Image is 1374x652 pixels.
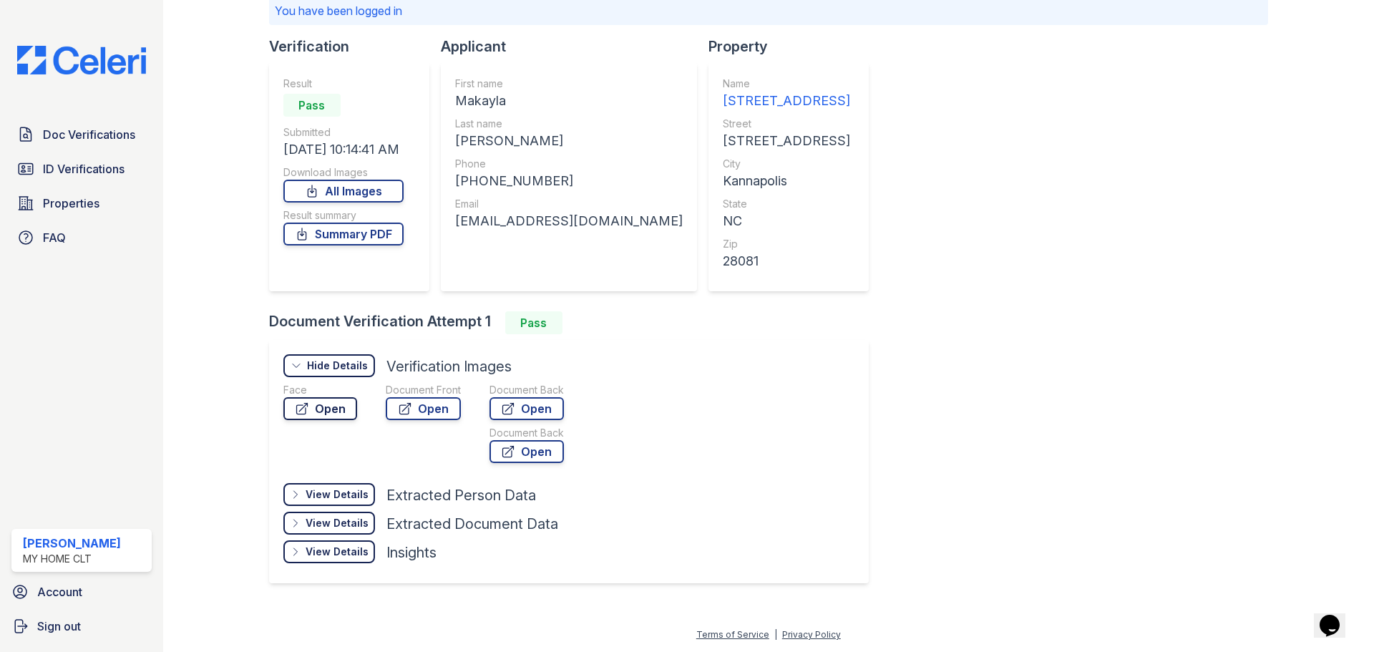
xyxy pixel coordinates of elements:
[37,618,81,635] span: Sign out
[283,223,404,245] a: Summary PDF
[386,485,536,505] div: Extracted Person Data
[455,91,683,111] div: Makayla
[723,91,850,111] div: [STREET_ADDRESS]
[455,197,683,211] div: Email
[283,94,341,117] div: Pass
[723,131,850,151] div: [STREET_ADDRESS]
[283,383,357,397] div: Face
[708,37,880,57] div: Property
[723,171,850,191] div: Kannapolis
[283,125,404,140] div: Submitted
[723,197,850,211] div: State
[269,311,880,334] div: Document Verification Attempt 1
[386,397,461,420] a: Open
[723,251,850,271] div: 28081
[275,2,1262,19] p: You have been logged in
[489,426,564,440] div: Document Back
[283,140,404,160] div: [DATE] 10:14:41 AM
[23,535,121,552] div: [PERSON_NAME]
[283,180,404,203] a: All Images
[723,157,850,171] div: City
[37,583,82,600] span: Account
[455,211,683,231] div: [EMAIL_ADDRESS][DOMAIN_NAME]
[43,160,125,177] span: ID Verifications
[489,440,564,463] a: Open
[723,117,850,131] div: Street
[11,155,152,183] a: ID Verifications
[455,131,683,151] div: [PERSON_NAME]
[386,542,437,563] div: Insights
[306,516,369,530] div: View Details
[782,629,841,640] a: Privacy Policy
[723,211,850,231] div: NC
[306,487,369,502] div: View Details
[723,237,850,251] div: Zip
[6,578,157,606] a: Account
[455,77,683,91] div: First name
[455,171,683,191] div: [PHONE_NUMBER]
[43,126,135,143] span: Doc Verifications
[386,356,512,376] div: Verification Images
[386,383,461,397] div: Document Front
[11,120,152,149] a: Doc Verifications
[489,397,564,420] a: Open
[6,612,157,641] a: Sign out
[696,629,769,640] a: Terms of Service
[455,157,683,171] div: Phone
[43,229,66,246] span: FAQ
[774,629,777,640] div: |
[441,37,708,57] div: Applicant
[283,208,404,223] div: Result summary
[455,117,683,131] div: Last name
[386,514,558,534] div: Extracted Document Data
[11,223,152,252] a: FAQ
[505,311,562,334] div: Pass
[283,77,404,91] div: Result
[723,77,850,111] a: Name [STREET_ADDRESS]
[283,397,357,420] a: Open
[23,552,121,566] div: My Home CLT
[43,195,99,212] span: Properties
[6,46,157,74] img: CE_Logo_Blue-a8612792a0a2168367f1c8372b55b34899dd931a85d93a1a3d3e32e68fde9ad4.png
[269,37,441,57] div: Verification
[723,77,850,91] div: Name
[489,383,564,397] div: Document Back
[1314,595,1360,638] iframe: chat widget
[283,165,404,180] div: Download Images
[307,359,368,373] div: Hide Details
[306,545,369,559] div: View Details
[11,189,152,218] a: Properties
